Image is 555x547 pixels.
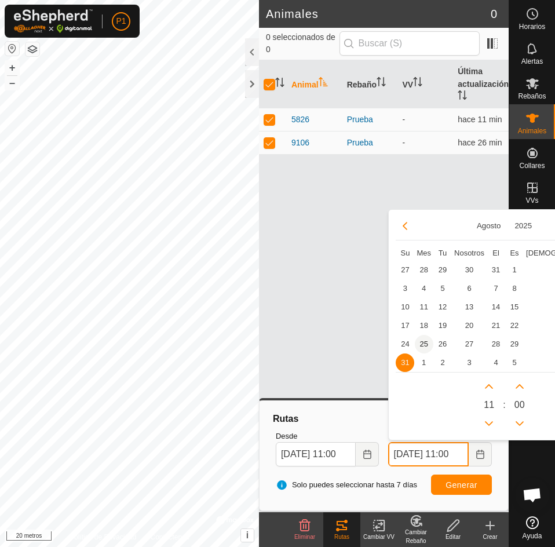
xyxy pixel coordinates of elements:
[458,115,502,124] span: 30 de septiembre de 2025, 10:48
[339,31,480,56] input: Buscar (S)
[396,335,414,353] td: 24
[491,8,497,20] font: 0
[492,340,500,348] font: 28
[523,532,542,540] font: Ayuda
[505,279,524,298] td: 8
[510,414,529,433] p-button: Minuto anterior
[405,529,427,544] font: Cambiar Rebaño
[439,302,447,311] font: 12
[433,261,452,279] td: 29
[396,298,414,316] td: 10
[487,261,505,279] td: 31
[487,316,505,335] td: 21
[505,316,524,335] td: 22
[452,279,487,298] td: 6
[396,279,414,298] td: 3
[433,298,452,316] td: 12
[514,400,520,410] font: 0
[363,534,395,540] font: Cambiar VV
[433,316,452,335] td: 19
[414,316,433,335] td: 18
[510,249,519,257] font: Es
[420,302,428,311] font: 11
[116,16,126,25] font: P1
[70,532,136,542] a: Política de Privacidad
[403,284,407,293] font: 3
[458,67,509,89] font: Última actualización
[452,335,487,353] td: 27
[420,265,428,274] font: 28
[510,219,536,232] button: Elija el año
[347,138,373,147] font: Prueba
[439,265,447,274] font: 29
[422,284,426,293] font: 4
[521,57,543,65] font: Alertas
[414,298,433,316] td: 11
[518,127,546,135] font: Animales
[465,321,473,330] font: 20
[276,432,298,440] font: Desde
[420,321,428,330] font: 18
[356,442,379,466] button: Elija fecha
[396,217,414,235] button: Mes anterior
[417,249,431,257] font: Mes
[487,335,505,353] td: 28
[518,92,546,100] font: Rebaños
[446,534,461,540] font: Editar
[483,534,497,540] font: Crear
[401,302,409,311] font: 10
[510,340,519,348] font: 29
[467,284,471,293] font: 6
[275,79,284,89] p-sorticon: Activar para ordenar
[246,530,249,540] font: i
[458,138,502,147] font: hace 26 min
[292,480,417,489] font: Solo puedes seleccionar hasta 7 días
[377,79,386,88] p-sorticon: Activar para ordenar
[505,261,524,279] td: 1
[472,219,506,232] button: Elija mes
[150,533,189,541] font: Contáctenos
[150,532,189,542] a: Contáctenos
[503,400,505,410] font: :
[510,302,519,311] font: 15
[431,475,492,495] button: Generar
[266,32,335,54] font: 0 seleccionados de 0
[487,353,505,372] td: 4
[439,321,447,330] font: 19
[510,377,529,396] p-button: Próximo minuto
[291,138,309,147] font: 9106
[414,353,433,372] td: 1
[396,316,414,335] td: 17
[452,316,487,335] td: 20
[492,249,499,257] font: El
[505,298,524,316] td: 15
[440,358,444,367] font: 2
[433,335,452,353] td: 26
[512,284,516,293] font: 8
[525,196,538,205] font: VVs
[401,249,410,257] font: Su
[266,8,319,20] font: Animales
[454,249,484,257] font: Nosotros
[402,115,405,124] font: -
[402,80,413,89] font: VV
[402,138,405,147] font: -
[5,61,19,75] button: +
[480,377,498,396] p-button: Próxima hora
[492,302,500,311] font: 14
[291,80,319,89] font: Animal
[452,298,487,316] td: 13
[440,284,444,293] font: 5
[413,79,422,88] p-sorticon: Activar para ordenar
[396,261,414,279] td: 27
[514,221,532,230] font: 2025
[291,115,309,124] font: 5826
[519,162,545,170] font: Collares
[414,279,433,298] td: 4
[494,284,498,293] font: 7
[433,279,452,298] td: 5
[401,265,409,274] font: 27
[484,400,494,410] font: 11
[467,358,471,367] font: 3
[492,321,500,330] font: 21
